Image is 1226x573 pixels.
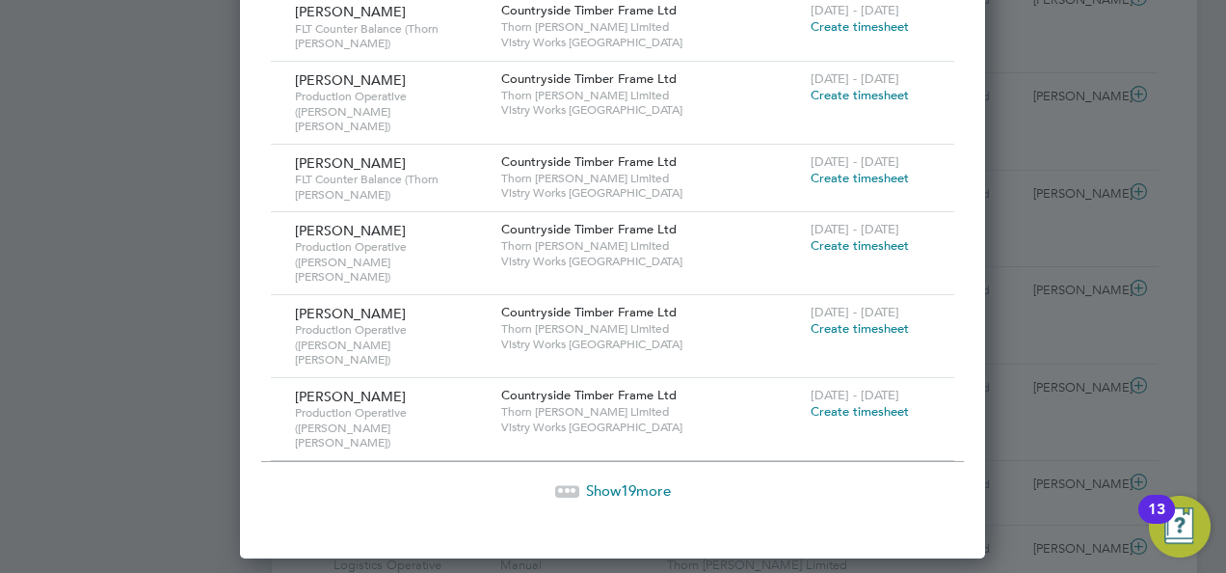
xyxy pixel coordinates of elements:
[501,387,677,403] span: Countryside Timber Frame Ltd
[295,388,406,405] span: [PERSON_NAME]
[1149,496,1211,558] button: Open Resource Center, 13 new notifications
[501,153,677,170] span: Countryside Timber Frame Ltd
[621,481,636,500] span: 19
[811,2,899,18] span: [DATE] - [DATE]
[811,237,909,254] span: Create timesheet
[295,21,487,51] span: FLT Counter Balance (Thorn [PERSON_NAME])
[295,71,406,89] span: [PERSON_NAME]
[295,405,487,450] span: Production Operative ([PERSON_NAME] [PERSON_NAME])
[501,404,801,420] span: Thorn [PERSON_NAME] Limited
[295,3,406,20] span: [PERSON_NAME]
[501,88,801,103] span: Thorn [PERSON_NAME] Limited
[586,481,671,500] span: Show more
[501,2,677,18] span: Countryside Timber Frame Ltd
[811,18,909,35] span: Create timesheet
[295,89,487,134] span: Production Operative ([PERSON_NAME] [PERSON_NAME])
[501,304,677,320] span: Countryside Timber Frame Ltd
[501,171,801,186] span: Thorn [PERSON_NAME] Limited
[501,420,801,435] span: Vistry Works [GEOGRAPHIC_DATA]
[501,238,801,254] span: Thorn [PERSON_NAME] Limited
[811,387,899,403] span: [DATE] - [DATE]
[811,403,909,420] span: Create timesheet
[295,239,487,285] span: Production Operative ([PERSON_NAME] [PERSON_NAME])
[501,254,801,269] span: Vistry Works [GEOGRAPHIC_DATA]
[501,185,801,201] span: Vistry Works [GEOGRAPHIC_DATA]
[811,320,909,337] span: Create timesheet
[811,170,909,186] span: Create timesheet
[295,322,487,368] span: Production Operative ([PERSON_NAME] [PERSON_NAME])
[295,222,406,239] span: [PERSON_NAME]
[501,19,801,35] span: Thorn [PERSON_NAME] Limited
[811,304,899,320] span: [DATE] - [DATE]
[501,337,801,352] span: Vistry Works [GEOGRAPHIC_DATA]
[811,87,909,103] span: Create timesheet
[811,221,899,237] span: [DATE] - [DATE]
[501,221,677,237] span: Countryside Timber Frame Ltd
[501,102,801,118] span: Vistry Works [GEOGRAPHIC_DATA]
[1148,509,1165,534] div: 13
[811,153,899,170] span: [DATE] - [DATE]
[501,70,677,87] span: Countryside Timber Frame Ltd
[295,154,406,172] span: [PERSON_NAME]
[811,70,899,87] span: [DATE] - [DATE]
[501,321,801,337] span: Thorn [PERSON_NAME] Limited
[501,35,801,50] span: Vistry Works [GEOGRAPHIC_DATA]
[295,172,487,202] span: FLT Counter Balance (Thorn [PERSON_NAME])
[295,305,406,322] span: [PERSON_NAME]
